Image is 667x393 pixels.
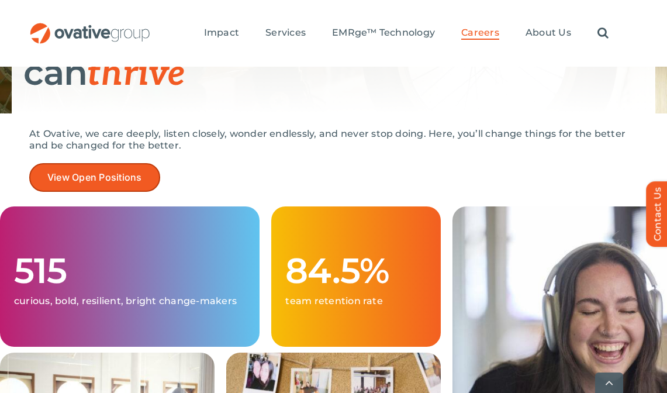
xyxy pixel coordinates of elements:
[285,252,427,289] h1: 84.5%
[461,27,499,39] span: Careers
[285,295,427,307] p: team retention rate
[597,27,609,40] a: Search
[265,27,306,39] span: Services
[87,53,185,95] span: thrive
[204,27,239,39] span: Impact
[29,128,638,151] p: At Ovative, we care deeply, listen closely, wonder endlessly, and never stop doing. Here, you’ll ...
[29,22,151,33] a: OG_Full_horizontal_RGB
[332,27,435,40] a: EMRge™ Technology
[526,27,571,39] span: About Us
[29,163,160,192] a: View Open Positions
[204,15,609,52] nav: Menu
[23,16,644,93] h1: Where both you and your career can
[332,27,435,39] span: EMRge™ Technology
[204,27,239,40] a: Impact
[14,295,246,307] p: curious, bold, resilient, bright change-makers
[47,172,142,183] span: View Open Positions
[14,252,246,289] h1: 515
[461,27,499,40] a: Careers
[526,27,571,40] a: About Us
[265,27,306,40] a: Services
